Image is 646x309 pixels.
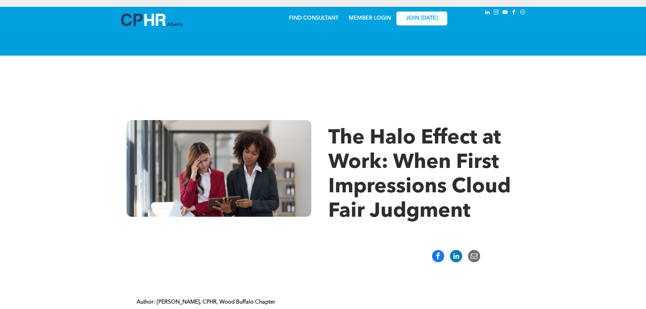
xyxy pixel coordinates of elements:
a: facebook [510,8,518,18]
a: youtube [502,8,509,18]
a: MEMBER LOGIN [349,16,391,21]
a: instagram [493,8,500,18]
a: FIND CONSULTANT [289,16,338,21]
strong: : [PERSON_NAME], CPHR, Wood Buffalo Chapter [154,300,275,305]
a: JOIN [DATE] [396,12,447,25]
a: Social network [519,8,527,18]
a: linkedin [484,8,491,18]
span: The Halo Effect at Work: When First Impressions Cloud Fair Judgment [328,128,511,222]
span: JOIN [DATE] [406,15,438,22]
strong: Author [137,300,154,305]
img: A blue and white logo for cp alberta [121,14,183,26]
